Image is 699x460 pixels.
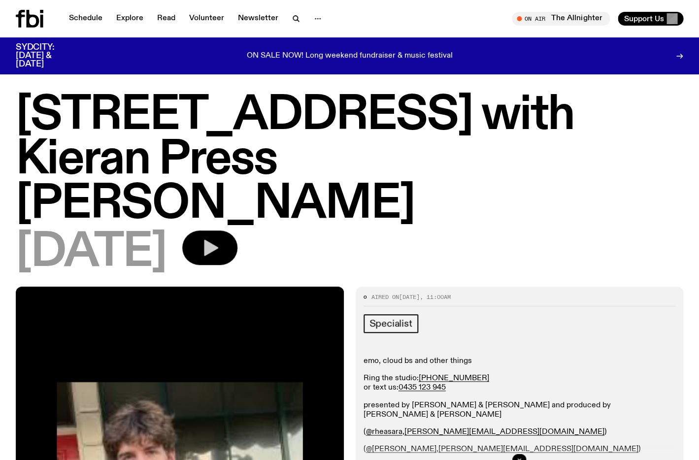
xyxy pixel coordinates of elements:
span: Specialist [369,318,412,329]
span: [DATE] [399,293,420,301]
span: Support Us [624,14,664,23]
span: , 11:00am [420,293,451,301]
h3: SYDCITY: [DATE] & [DATE] [16,43,79,68]
a: Schedule [63,12,108,26]
p: Ring the studio: or text us: [364,374,676,393]
a: [PHONE_NUMBER] [419,374,489,382]
span: [DATE] [16,230,166,275]
span: Aired on [371,293,399,301]
p: presented by [PERSON_NAME] & [PERSON_NAME] and produced by [PERSON_NAME] & [PERSON_NAME] [364,401,676,420]
button: On AirThe Allnighter [512,12,610,26]
a: Specialist [364,314,418,333]
a: [PERSON_NAME][EMAIL_ADDRESS][DOMAIN_NAME] [404,428,604,436]
a: Newsletter [232,12,284,26]
a: Volunteer [183,12,230,26]
h1: [STREET_ADDRESS] with Kieran Press [PERSON_NAME] [16,94,683,227]
p: ( , ) [364,427,676,437]
p: emo, cloud bs and other things [364,357,676,366]
a: @rheasara [366,428,402,436]
a: Read [151,12,181,26]
a: 0435 123 945 [399,384,446,392]
button: Support Us [618,12,683,26]
a: Explore [110,12,149,26]
p: ON SALE NOW! Long weekend fundraiser & music festival [247,52,453,61]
